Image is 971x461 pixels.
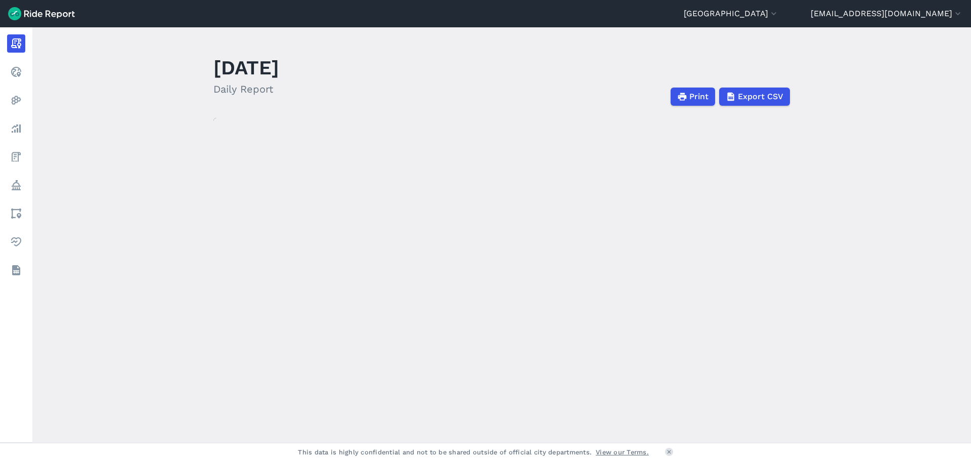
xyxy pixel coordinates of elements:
button: Print [671,88,715,106]
button: Export CSV [719,88,790,106]
a: Areas [7,204,25,223]
a: Health [7,233,25,251]
a: Policy [7,176,25,194]
span: Export CSV [738,91,783,103]
span: Print [689,91,709,103]
h1: [DATE] [213,54,279,81]
a: Fees [7,148,25,166]
a: Realtime [7,63,25,81]
a: Report [7,34,25,53]
img: Ride Report [8,7,75,20]
a: Datasets [7,261,25,279]
button: [GEOGRAPHIC_DATA] [684,8,779,20]
a: View our Terms. [596,447,649,457]
a: Analyze [7,119,25,138]
h2: Daily Report [213,81,279,97]
button: [EMAIL_ADDRESS][DOMAIN_NAME] [811,8,963,20]
a: Heatmaps [7,91,25,109]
